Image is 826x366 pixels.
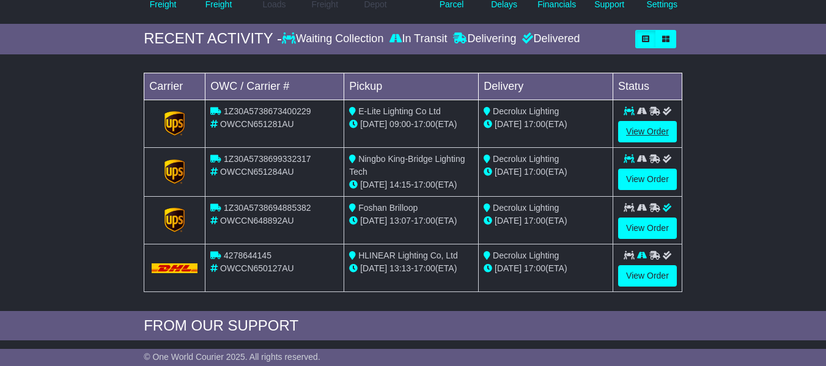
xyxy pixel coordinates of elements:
[358,106,441,116] span: E-Lite Lighting Co Ltd
[349,262,473,275] div: - (ETA)
[144,73,205,100] td: Carrier
[144,30,282,48] div: RECENT ACTIVITY -
[618,265,677,287] a: View Order
[205,73,344,100] td: OWC / Carrier #
[220,167,294,177] span: OWCCN651284AU
[495,216,522,225] span: [DATE]
[414,119,435,129] span: 17:00
[220,216,294,225] span: OWCCN648892AU
[618,169,677,190] a: View Order
[495,119,522,129] span: [DATE]
[358,203,418,213] span: Foshan Brilloop
[360,263,387,273] span: [DATE]
[493,203,559,213] span: Decrolux Lighting
[414,180,435,189] span: 17:00
[524,119,545,129] span: 17:00
[224,154,311,164] span: 1Z30A5738699332317
[349,214,473,227] div: - (ETA)
[389,216,411,225] span: 13:07
[349,154,465,177] span: Ningbo King-Bridge Lighting Tech
[349,118,473,131] div: - (ETA)
[389,119,411,129] span: 09:00
[618,218,677,239] a: View Order
[484,214,608,227] div: (ETA)
[220,263,294,273] span: OWCCN650127AU
[618,121,677,142] a: View Order
[389,263,411,273] span: 13:13
[414,263,435,273] span: 17:00
[484,166,608,178] div: (ETA)
[152,263,197,273] img: DHL.png
[144,352,320,362] span: © One World Courier 2025. All rights reserved.
[358,251,458,260] span: HLINEAR Lighting Co, Ltd
[164,111,185,136] img: GetCarrierServiceLogo
[414,216,435,225] span: 17:00
[450,32,519,46] div: Delivering
[519,32,580,46] div: Delivered
[224,106,311,116] span: 1Z30A5738673400229
[349,178,473,191] div: - (ETA)
[493,106,559,116] span: Decrolux Lighting
[344,73,479,100] td: Pickup
[386,32,450,46] div: In Transit
[224,203,311,213] span: 1Z30A5738694885382
[484,118,608,131] div: (ETA)
[495,167,522,177] span: [DATE]
[282,32,386,46] div: Waiting Collection
[220,119,294,129] span: OWCCN651281AU
[524,216,545,225] span: 17:00
[613,73,682,100] td: Status
[164,208,185,232] img: GetCarrierServiceLogo
[144,317,682,335] div: FROM OUR SUPPORT
[360,180,387,189] span: [DATE]
[164,159,185,184] img: GetCarrierServiceLogo
[484,262,608,275] div: (ETA)
[479,73,613,100] td: Delivery
[224,251,271,260] span: 4278644145
[389,180,411,189] span: 14:15
[493,154,559,164] span: Decrolux Lighting
[524,263,545,273] span: 17:00
[360,119,387,129] span: [DATE]
[360,216,387,225] span: [DATE]
[524,167,545,177] span: 17:00
[495,263,522,273] span: [DATE]
[493,251,559,260] span: Decrolux Lighting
